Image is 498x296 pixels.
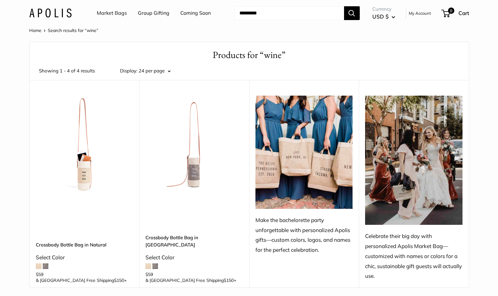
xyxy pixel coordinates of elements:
span: Cart [458,10,469,16]
span: Currency [372,5,395,13]
a: Crossbody Bottle Bag in [GEOGRAPHIC_DATA] [145,234,243,249]
span: $150 [224,277,234,283]
label: Display: [120,66,137,75]
a: description_Our first Crossbody Bottle Bagdescription_Effortless Style [36,96,133,193]
img: Apolis [29,8,72,18]
span: $59 [36,272,43,277]
span: Search results for “wine” [48,28,98,33]
a: My Account [409,9,431,17]
span: & [GEOGRAPHIC_DATA] Free Shipping + [36,278,127,283]
span: USD $ [372,13,389,20]
div: Celebrate their big day with personalized Apolis Market Bag—customized with names or colors for a... [365,231,462,281]
a: Group Gifting [138,8,169,18]
span: $150 [114,277,124,283]
span: Showing 1 - 4 of 4 results [39,66,95,75]
input: Search... [234,6,344,20]
img: Celebrate their big day with personalized Apolis Market Bag—customized with names or colors for a... [365,96,462,225]
span: 0 [448,8,454,14]
a: Market Bags [97,8,127,18]
div: Select Color [36,252,133,262]
a: Coming Soon [180,8,211,18]
a: Crossbody Bottle Bag in Natural [36,241,133,248]
h1: Products for “wine” [39,48,459,62]
a: Home [29,28,41,33]
img: description_Our first Crossbody Bottle Bag [36,96,133,193]
a: 0 Cart [442,8,469,18]
nav: Breadcrumb [29,26,98,34]
button: 24 per page [139,66,171,75]
span: 24 per page [139,68,165,74]
button: Search [344,6,360,20]
img: Make the bachelorette party unforgettable with personalized Apolis gifts—custom colors, logos, an... [255,96,353,209]
span: & [GEOGRAPHIC_DATA] Free Shipping + [145,278,236,283]
span: $59 [145,272,153,277]
div: Select Color [145,252,243,262]
img: description_Our first Crossbody Bottle Bag [145,96,243,193]
div: Make the bachelorette party unforgettable with personalized Apolis gifts—custom colors, logos, an... [255,215,353,255]
button: USD $ [372,12,395,22]
a: description_Our first Crossbody Bottle Bagdescription_Even available for group gifting and events [145,96,243,193]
